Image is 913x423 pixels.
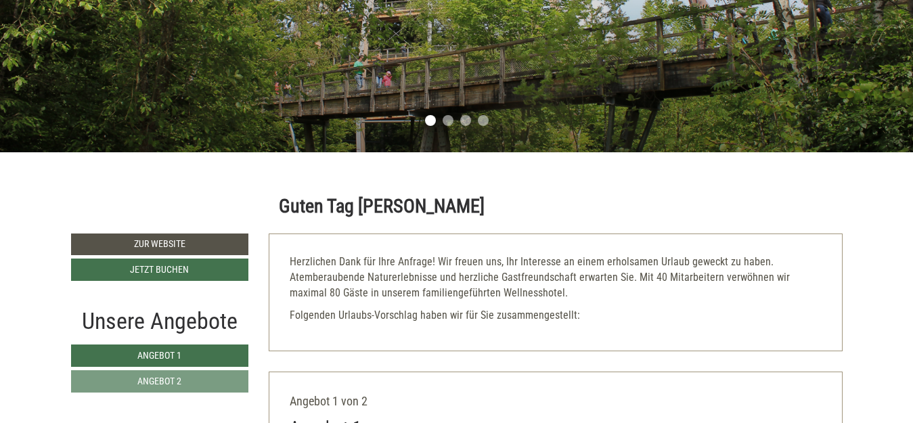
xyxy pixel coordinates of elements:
[279,196,485,217] h1: Guten Tag [PERSON_NAME]
[137,376,181,386] span: Angebot 2
[290,394,368,408] span: Angebot 1 von 2
[71,305,249,338] div: Unsere Angebote
[71,233,249,255] a: Zur Website
[71,259,249,281] a: Jetzt buchen
[290,308,822,324] p: Folgenden Urlaubs-Vorschlag haben wir für Sie zusammengestellt:
[137,350,181,361] span: Angebot 1
[290,254,822,301] p: Herzlichen Dank für Ihre Anfrage! Wir freuen uns, Ihr Interesse an einem erholsamen Urlaub geweck...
